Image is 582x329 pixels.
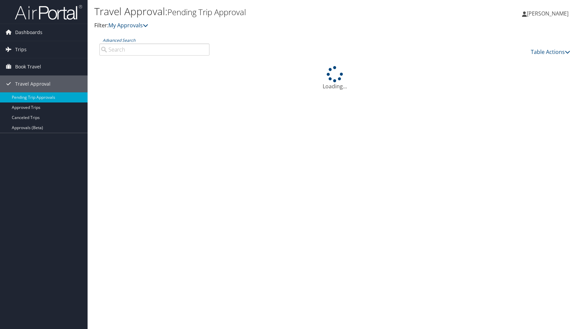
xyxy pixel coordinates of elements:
[167,6,246,18] small: Pending Trip Approval
[108,22,148,29] a: My Approvals
[99,43,209,56] input: Advanced Search
[527,10,569,17] span: [PERSON_NAME]
[531,48,570,56] a: Table Actions
[15,24,42,41] span: Dashboards
[94,4,415,19] h1: Travel Approval:
[522,3,575,24] a: [PERSON_NAME]
[15,4,82,20] img: airportal-logo.png
[103,37,135,43] a: Advanced Search
[94,66,575,90] div: Loading...
[15,58,41,75] span: Book Travel
[15,76,51,92] span: Travel Approval
[94,21,415,30] p: Filter:
[15,41,27,58] span: Trips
